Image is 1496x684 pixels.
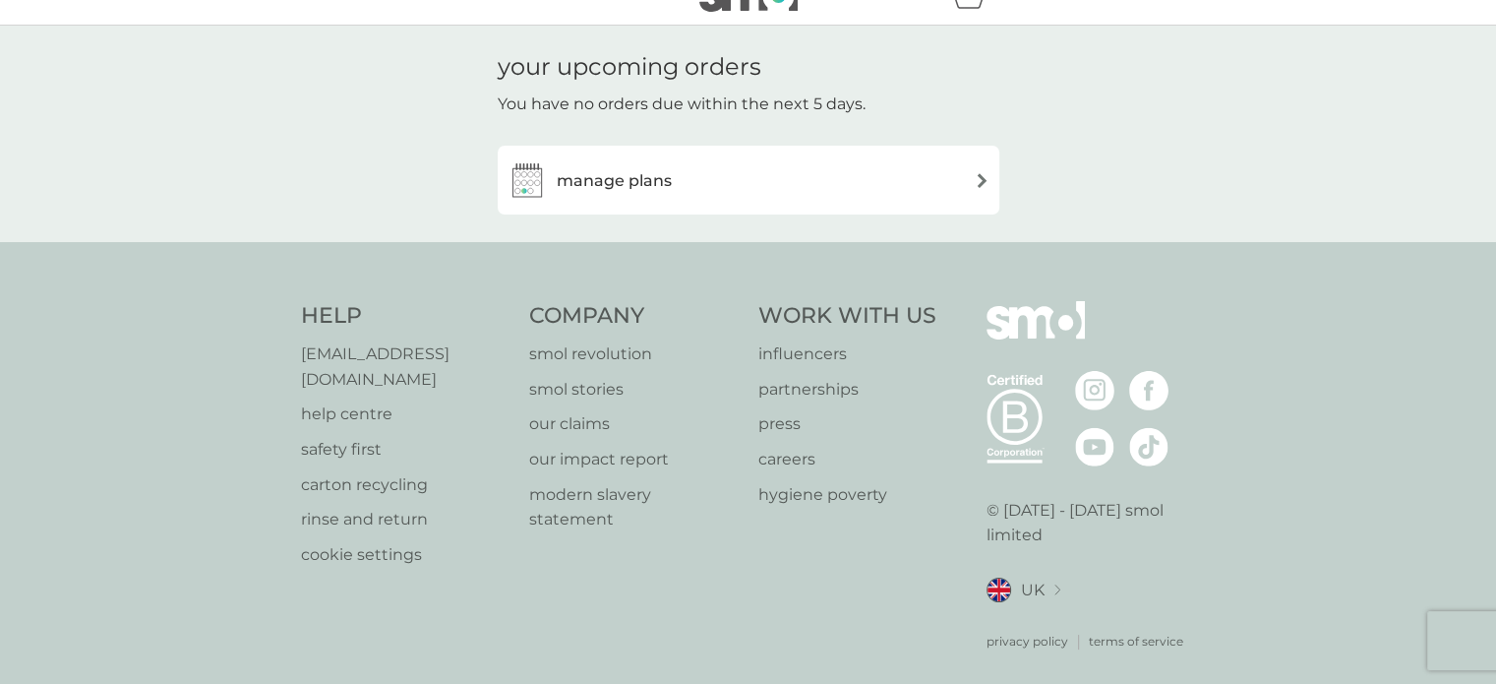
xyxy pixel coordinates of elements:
[1054,585,1060,595] img: select a new location
[758,342,936,367] a: influencers
[758,482,936,508] a: hygiene poverty
[301,402,510,427] a: help centre
[987,632,1068,651] a: privacy policy
[1129,371,1168,410] img: visit the smol Facebook page
[529,447,739,472] a: our impact report
[301,472,510,498] a: carton recycling
[1089,632,1183,651] a: terms of service
[557,168,672,194] h3: manage plans
[529,482,739,532] a: modern slavery statement
[1075,427,1114,466] img: visit the smol Youtube page
[529,301,739,332] h4: Company
[301,542,510,568] a: cookie settings
[758,377,936,403] a: partnerships
[1075,371,1114,410] img: visit the smol Instagram page
[498,53,761,82] h1: your upcoming orders
[987,578,1011,602] img: UK flag
[1129,427,1168,466] img: visit the smol Tiktok page
[301,301,510,332] h4: Help
[758,447,936,472] a: careers
[301,507,510,532] a: rinse and return
[987,301,1085,368] img: smol
[529,377,739,403] a: smol stories
[975,173,989,188] img: arrow right
[1021,578,1045,603] span: UK
[529,342,739,367] a: smol revolution
[498,92,866,117] p: You have no orders due within the next 5 days.
[758,301,936,332] h4: Work With Us
[301,437,510,463] a: safety first
[301,342,510,392] a: [EMAIL_ADDRESS][DOMAIN_NAME]
[987,498,1196,548] p: © [DATE] - [DATE] smol limited
[758,411,936,437] a: press
[529,411,739,437] a: our claims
